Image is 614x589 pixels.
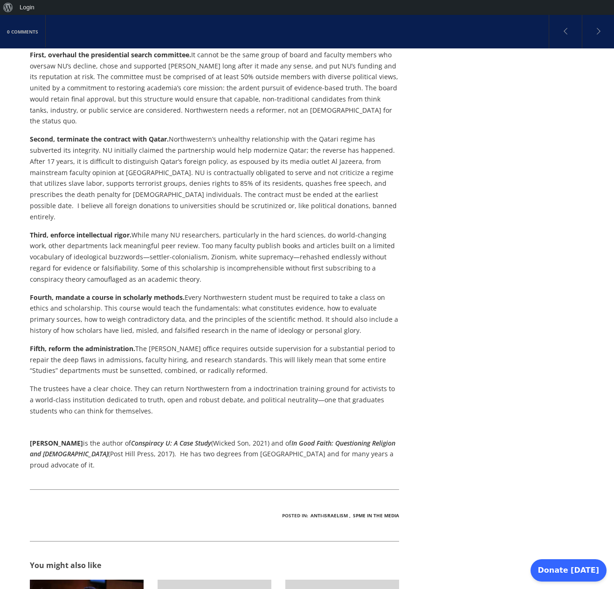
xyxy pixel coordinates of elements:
[30,293,185,302] strong: Fourth, mandate a course in scholarly methods.
[549,15,582,47] a: (opens in a new tab)
[30,343,400,376] p: The [PERSON_NAME] office requires outside supervision for a substantial period to repair the deep...
[30,50,191,59] strong: First, overhaul the presidential search committee.
[30,344,135,353] strong: Fifth, reform the administration.
[310,512,348,519] a: Anti-Israelism
[30,439,83,447] strong: [PERSON_NAME]
[30,383,400,416] p: The trustees have a clear choice. They can return Northwestern from a indoctrination training gro...
[30,134,400,222] p: Northwestern’s unhealthy relationship with the Qatari regime has subverted its integrity. NU init...
[131,439,211,447] em: Conspiracy U: A Case Study
[30,49,400,127] p: It cannot be the same group of board and faculty members who oversaw NU’s decline, chose and supp...
[282,508,308,522] li: Posted In:
[30,230,400,285] p: While many NU researchers, particularly in the hard sciences, do world-changing work, other depar...
[30,438,400,471] p: is the author of (Wicked Son, 2021) and of (Post Hill Press, 2017). He has two degrees from [GEOG...
[353,512,399,519] a: SPME in the Media
[30,230,131,239] strong: Third, enforce intellectual rigor.
[30,560,400,570] h5: You might also like
[30,292,400,336] p: Every Northwestern student must be required to take a class on ethics and scholarship. This cours...
[30,135,169,143] strong: Second, terminate the contract with Qatar.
